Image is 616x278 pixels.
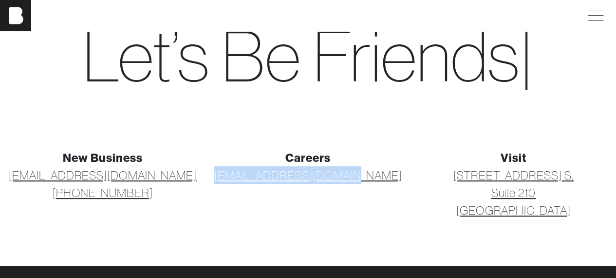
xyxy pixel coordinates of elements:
[53,184,153,201] a: [PHONE_NUMBER]
[83,11,209,100] span: Let’s
[416,149,610,166] div: Visit
[214,166,402,184] a: [EMAIL_ADDRESS][DOMAIN_NAME]
[211,149,405,166] div: Careers
[6,149,200,166] div: New Business
[520,11,533,100] span: |
[222,11,520,100] span: B e F r i e n d s
[9,166,197,184] a: [EMAIL_ADDRESS][DOMAIN_NAME]
[453,166,574,219] a: [STREET_ADDRESS] S.Suite 210[GEOGRAPHIC_DATA]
